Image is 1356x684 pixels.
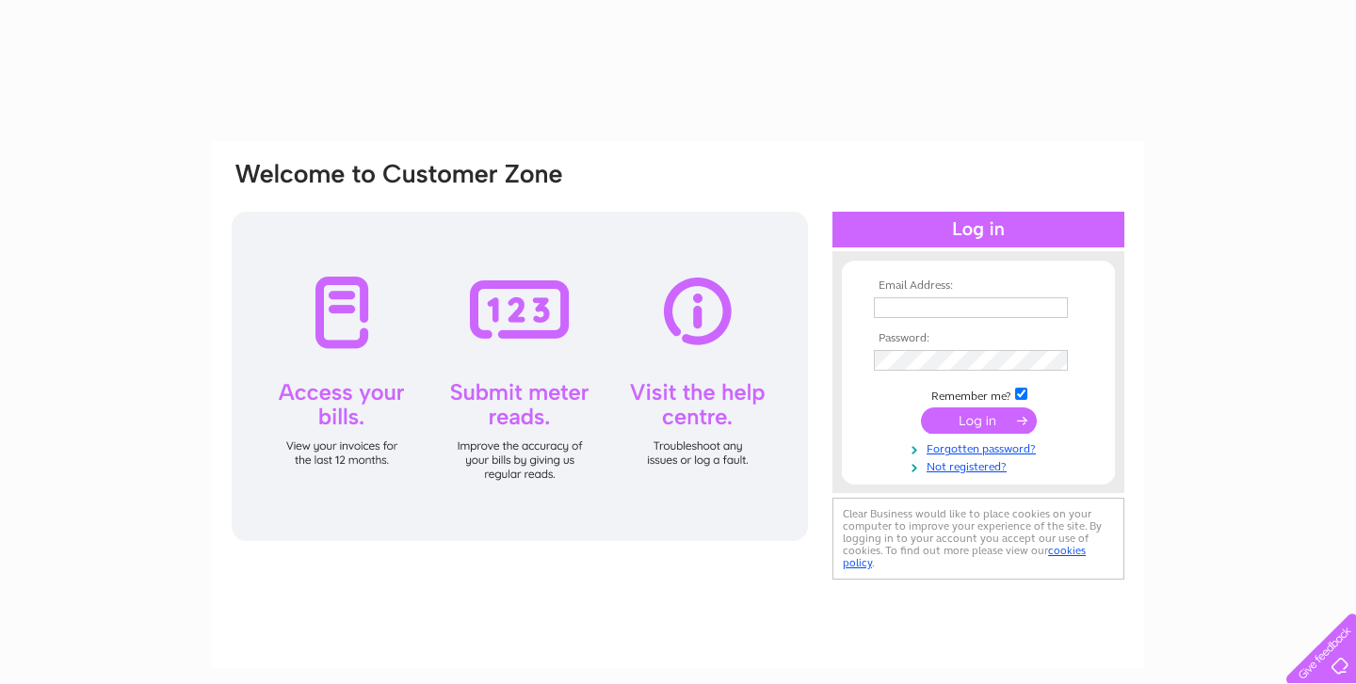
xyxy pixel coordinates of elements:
input: Submit [921,407,1037,434]
a: cookies policy [843,544,1086,569]
th: Email Address: [869,279,1088,293]
th: Password: [869,332,1088,345]
div: Clear Business would like to place cookies on your computer to improve your experience of the sit... [832,498,1124,580]
a: Forgotten password? [874,438,1088,456]
td: Remember me? [869,385,1088,404]
a: Not registered? [874,456,1088,474]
